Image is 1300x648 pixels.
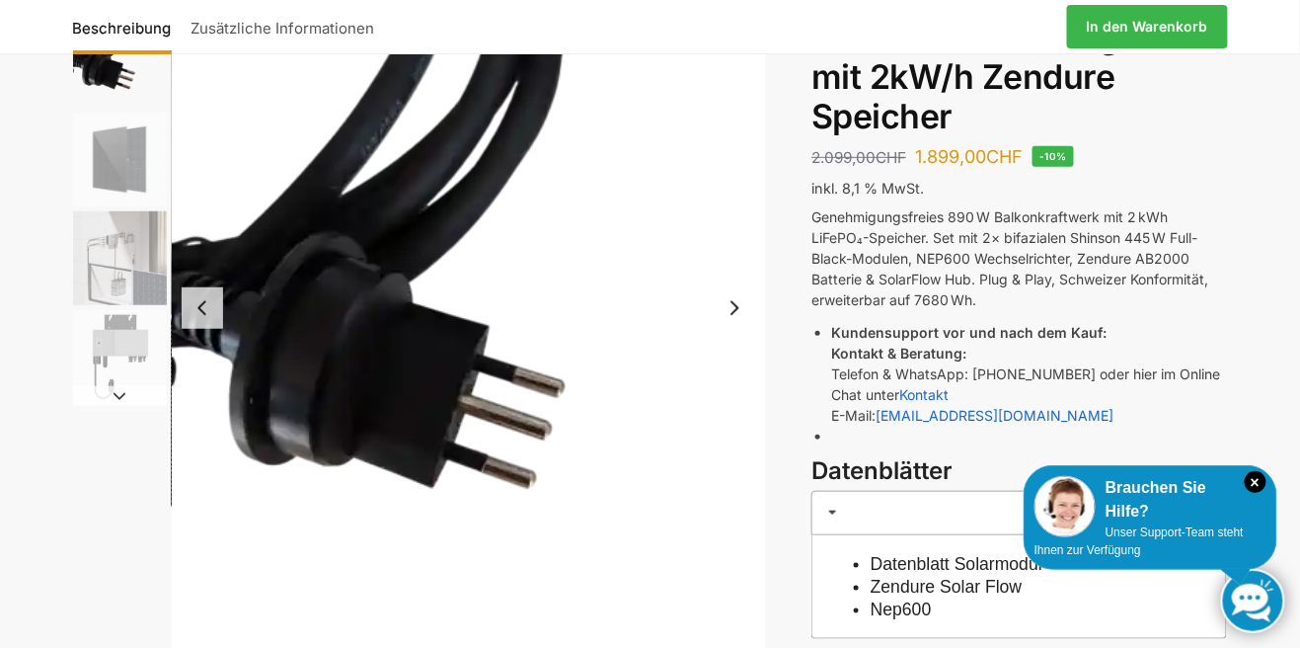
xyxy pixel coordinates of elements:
img: nep-microwechselrichter-600w [73,310,167,404]
img: Zendure-solar-flow-Batteriespeicher für Balkonkraftwerke [73,211,167,305]
img: Customer service [1034,476,1096,537]
bdi: 1.899,00 [915,146,1023,167]
bdi: 2.099,00 [811,148,906,167]
strong: Kundensupport vor und nach dem Kauf: [831,324,1107,341]
p: Genehmigungsfreies 890 W Balkonkraftwerk mit 2 kWh LiFePO₄-Speicher. Set mit 2× bifazialen Shinso... [811,206,1227,310]
li: Telefon & WhatsApp: [PHONE_NUMBER] oder hier im Online Chat unter E-Mail: [831,322,1227,426]
button: Next slide [714,287,755,329]
li: 4 / 5 [68,208,167,307]
button: Next slide [73,386,167,406]
span: CHF [876,148,906,167]
h3: Datenblätter [811,454,1227,489]
a: Kontakt [899,386,949,403]
span: CHF [986,146,1023,167]
a: Nep600 [871,600,932,619]
div: Brauchen Sie Hilfe? [1034,476,1266,524]
button: Previous slide [182,287,223,329]
li: 3 / 5 [68,110,167,208]
img: Maysun [73,113,167,206]
span: -10% [1032,146,1074,167]
span: inkl. 8,1 % MwSt. [811,180,924,197]
a: In den Warenkorb [1067,5,1228,48]
i: Schließen [1245,471,1266,493]
a: [EMAIL_ADDRESS][DOMAIN_NAME] [876,407,1113,424]
strong: Kontakt & Beratung: [831,345,966,362]
a: Datenblatt Solarmodul [871,554,1042,574]
a: Zusätzliche Informationen [182,3,385,50]
a: Zendure Solar Flow [871,577,1023,597]
span: Unser Support-Team steht Ihnen zur Verfügung [1034,526,1244,557]
li: 5 / 5 [68,307,167,406]
img: Anschlusskabel-3meter_schweizer-stecker [73,14,167,108]
li: 2 / 5 [68,11,167,110]
a: Beschreibung [73,3,182,50]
